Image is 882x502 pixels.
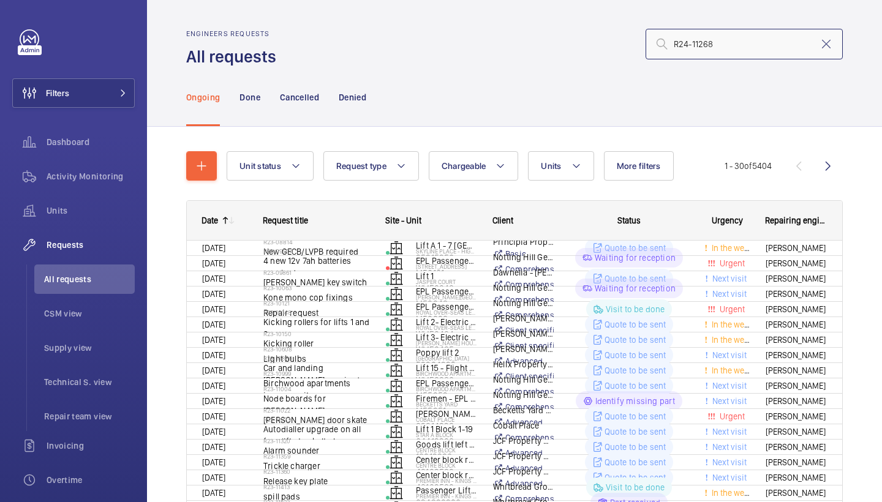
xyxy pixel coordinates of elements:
[493,297,554,309] p: Notting Hill Genesis
[416,446,477,454] p: Centre Block
[493,389,554,401] p: Notting Hill Genesis
[710,381,747,391] span: Next visit
[416,293,477,301] p: [PERSON_NAME][GEOGRAPHIC_DATA]
[202,215,218,225] div: Date
[186,91,220,103] p: Ongoing
[202,381,225,391] span: [DATE]
[263,416,370,423] h2: R23-11073
[717,304,745,314] span: Urgent
[239,161,281,171] span: Unit status
[323,151,419,181] button: Request type
[47,474,135,486] span: Overtime
[709,365,753,375] span: In the week
[44,342,135,354] span: Supply view
[712,215,743,225] span: Urgency
[493,358,554,370] p: Helix Property - Alphabeta Building
[717,411,745,421] span: Urgent
[766,272,827,286] span: [PERSON_NAME]
[416,477,477,484] p: Premier Inn - Kings Cross
[202,488,225,498] span: [DATE]
[766,302,827,317] span: [PERSON_NAME]
[416,416,477,423] p: Cobalt Place
[493,251,554,263] p: Notting Hill Genesis
[202,243,225,253] span: [DATE]
[493,373,554,386] p: Notting Hill Genesis
[202,350,225,360] span: [DATE]
[336,161,386,171] span: Request type
[766,410,827,424] span: [PERSON_NAME]
[541,161,561,171] span: Units
[227,151,314,181] button: Unit status
[709,320,753,329] span: In the week
[766,257,827,271] span: [PERSON_NAME]
[493,282,554,294] p: Notting Hill Genesis
[493,419,554,432] p: Cobalt Place
[493,404,554,416] p: Becketts Yard Limited
[416,492,477,500] p: Premier Inn - Kings Cross
[202,427,225,436] span: [DATE]
[12,78,135,108] button: Filters
[416,309,477,316] p: Royal Over-Seas League
[766,394,827,408] span: [PERSON_NAME]
[202,304,225,314] span: [DATE]
[263,215,308,225] span: Request title
[416,247,477,255] p: Skyline Place - High Risk Building
[493,435,554,447] p: JCF Property Management - [GEOGRAPHIC_DATA]
[528,151,594,181] button: Units
[617,161,661,171] span: More filters
[595,252,676,264] p: Waiting for reception
[493,343,554,355] p: [PERSON_NAME] House Wembley Limited
[416,462,477,469] p: Centre Block
[202,396,225,406] span: [DATE]
[709,335,753,345] span: In the week
[202,411,225,421] span: [DATE]
[416,354,477,362] p: [GEOGRAPHIC_DATA]
[744,161,752,171] span: of
[766,379,827,393] span: [PERSON_NAME]
[766,425,827,439] span: [PERSON_NAME]
[493,328,554,340] p: [PERSON_NAME] [PERSON_NAME] + [PERSON_NAME] - [PERSON_NAME]
[416,263,477,270] p: [STREET_ADDRESS]
[416,431,477,438] p: Star A Block
[717,258,745,268] span: Urgent
[766,333,827,347] span: [PERSON_NAME]
[766,348,827,362] span: [PERSON_NAME]
[710,473,747,482] span: Next visit
[725,162,772,170] span: 1 - 30 5404
[492,215,513,225] span: Client
[263,247,370,255] h2: R23-09504
[46,87,69,99] span: Filters
[710,289,747,299] span: Next visit
[416,339,477,347] p: [PERSON_NAME] House
[416,278,477,285] p: Jasper Court
[710,442,747,452] span: Next visit
[47,440,135,452] span: Invoicing
[766,364,827,378] span: [PERSON_NAME]
[766,486,827,500] span: [PERSON_NAME]
[710,274,747,283] span: Next visit
[202,457,225,467] span: [DATE]
[710,427,747,436] span: Next visit
[416,385,477,392] p: Birchwood Apartments - High Risk Building
[202,289,225,299] span: [DATE]
[493,450,554,462] p: JCF Property Management - [GEOGRAPHIC_DATA]
[442,161,486,171] span: Chargeable
[47,136,135,148] span: Dashboard
[765,215,827,225] span: Repairing engineer
[239,91,260,103] p: Done
[202,335,225,345] span: [DATE]
[709,243,753,253] span: In the week
[44,273,135,285] span: All requests
[709,488,753,498] span: In the week
[47,204,135,217] span: Units
[263,309,370,316] h2: R23-10148
[263,354,370,362] h2: R23-10889
[202,274,225,283] span: [DATE]
[280,91,319,103] p: Cancelled
[186,45,284,68] h1: All requests
[493,266,554,279] p: Dawnelia - [PERSON_NAME]
[766,471,827,485] span: [PERSON_NAME]
[766,241,827,255] span: [PERSON_NAME]
[263,385,370,392] h2: R23-11004
[493,465,554,478] p: JCF Property Management - [GEOGRAPHIC_DATA]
